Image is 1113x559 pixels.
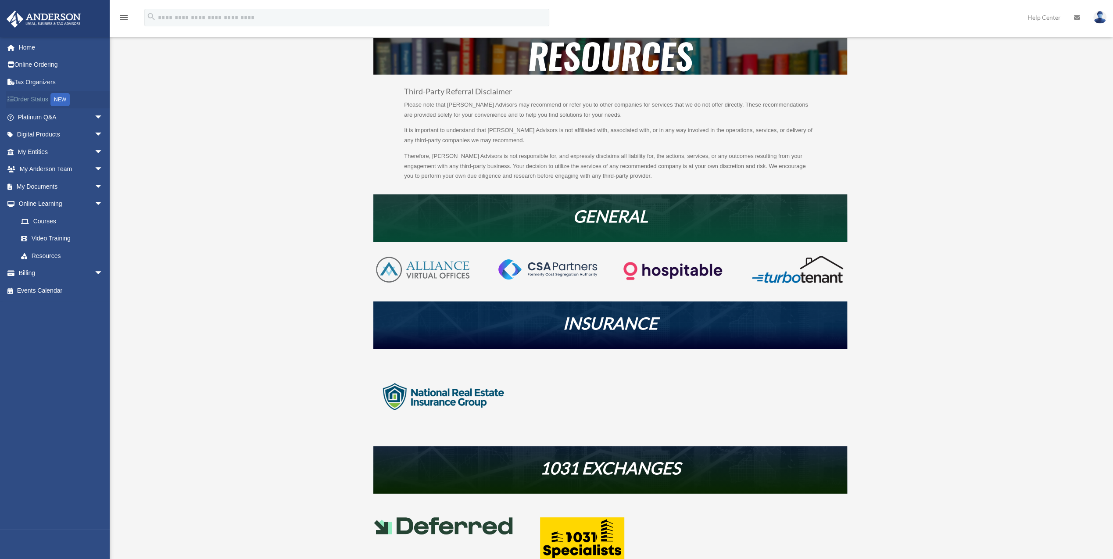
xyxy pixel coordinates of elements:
a: Platinum Q&Aarrow_drop_down [6,108,116,126]
a: Deferred [373,528,514,540]
a: Online Learningarrow_drop_down [6,195,116,213]
img: 1031 Specialists Logo (1) [540,517,624,559]
a: My Entitiesarrow_drop_down [6,143,116,161]
span: arrow_drop_down [94,126,112,144]
img: Logo-transparent-dark [623,255,722,287]
img: logo-nreig [373,362,514,432]
span: arrow_drop_down [94,161,112,179]
em: GENERAL [573,206,648,226]
p: Please note that [PERSON_NAME] Advisors may recommend or refer you to other companies for service... [404,100,816,126]
em: INSURANCE [563,313,658,333]
em: 1031 EXCHANGES [540,458,680,478]
a: Home [6,39,116,56]
a: Resources [12,247,112,265]
a: Video Training [12,230,116,247]
p: It is important to understand that [PERSON_NAME] Advisors is not affiliated with, associated with... [404,125,816,151]
h3: Third-Party Referral Disclaimer [404,88,816,100]
a: Online Ordering [6,56,116,74]
span: arrow_drop_down [94,143,112,161]
p: Therefore, [PERSON_NAME] Advisors is not responsible for, and expressly disclaims all liability f... [404,151,816,181]
a: Courses [12,212,116,230]
img: Deferred [373,517,514,534]
span: arrow_drop_down [94,108,112,126]
span: arrow_drop_down [94,178,112,196]
img: Anderson Advisors Platinum Portal [4,11,83,28]
a: Digital Productsarrow_drop_down [6,126,116,143]
div: NEW [50,93,70,106]
img: AVO-logo-1-color [373,255,472,285]
a: Tax Organizers [6,73,116,91]
a: Order StatusNEW [6,91,116,109]
a: menu [118,15,129,23]
i: search [147,12,156,21]
img: resources-header [373,38,847,75]
a: My Anderson Teamarrow_drop_down [6,161,116,178]
img: User Pic [1093,11,1106,24]
i: menu [118,12,129,23]
span: arrow_drop_down [94,265,112,283]
a: Billingarrow_drop_down [6,265,116,282]
span: arrow_drop_down [94,195,112,213]
img: turbotenant [748,255,847,284]
a: Events Calendar [6,282,116,299]
img: CSA-partners-Formerly-Cost-Segregation-Authority [498,259,597,279]
a: My Documentsarrow_drop_down [6,178,116,195]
